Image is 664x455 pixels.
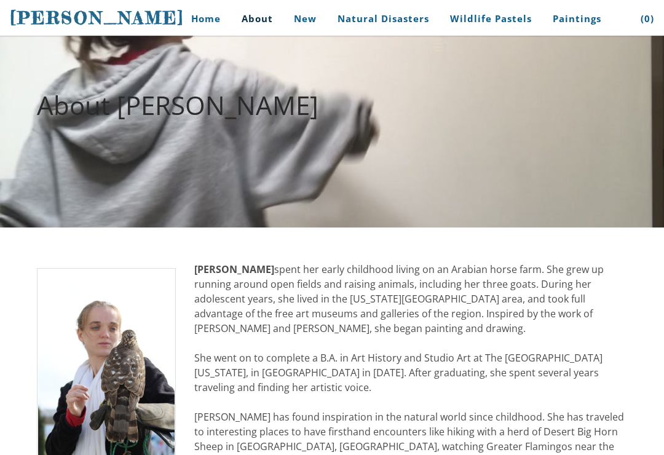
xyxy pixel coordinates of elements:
a: About [232,5,282,33]
a: Paintings [543,5,611,33]
strong: [PERSON_NAME] [194,263,274,276]
font: About [PERSON_NAME] [37,87,318,122]
span: 0 [644,12,650,25]
a: (0) [631,5,654,33]
a: Wildlife Pastels [441,5,541,33]
a: Home [173,5,230,33]
span: [PERSON_NAME] [10,7,184,28]
a: [PERSON_NAME] [10,6,184,30]
a: Natural Disasters [328,5,438,33]
a: New [285,5,326,33]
